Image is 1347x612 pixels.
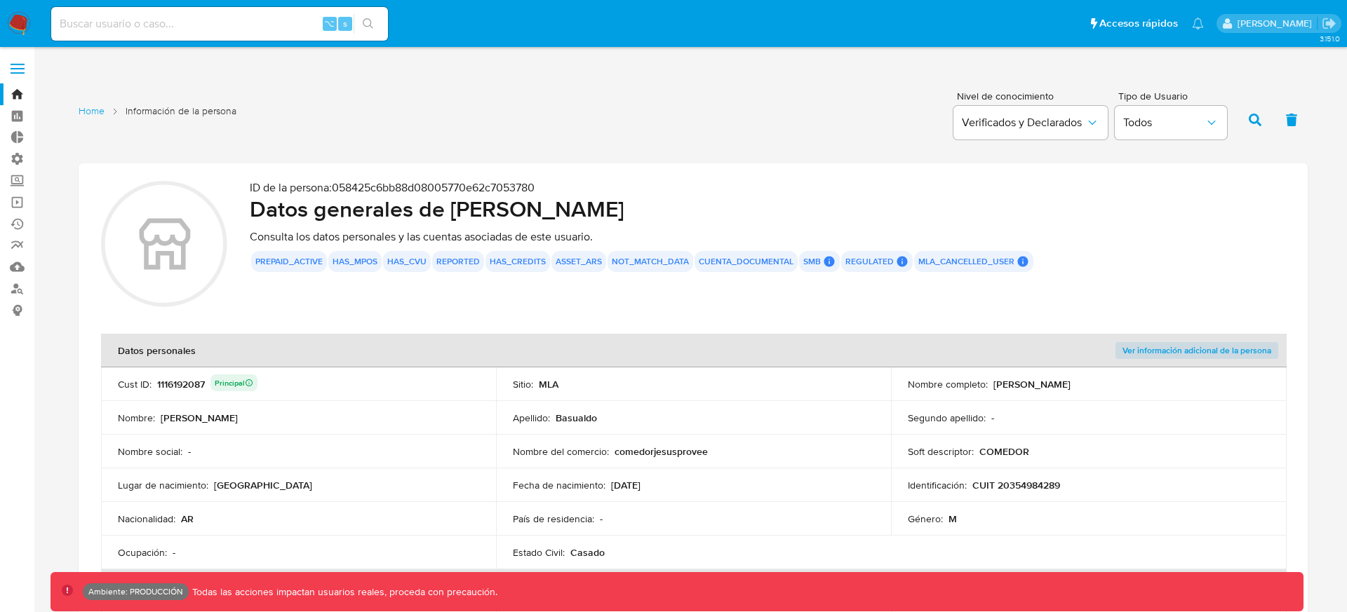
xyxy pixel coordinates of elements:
[51,15,388,33] input: Buscar usuario o caso...
[88,589,183,594] p: Ambiente: PRODUCCIÓN
[953,106,1108,140] button: Verificados y Declarados
[1099,16,1178,31] span: Accesos rápidos
[354,14,382,34] button: search-icon
[79,99,236,138] nav: List of pages
[1115,106,1227,140] button: Todos
[189,585,497,599] p: Todas las acciones impactan usuarios reales, proceda con precaución.
[1238,17,1317,30] p: facundoagustin.borghi@mercadolibre.com
[962,116,1085,130] span: Verificados y Declarados
[343,17,347,30] span: s
[126,104,236,118] span: Información de la persona
[1192,18,1204,29] a: Notificaciones
[1322,16,1336,31] a: Salir
[957,91,1107,101] span: Nivel de conocimiento
[1123,116,1205,130] span: Todos
[324,17,335,30] span: ⌥
[79,104,105,118] a: Home
[1118,91,1231,101] span: Tipo de Usuario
